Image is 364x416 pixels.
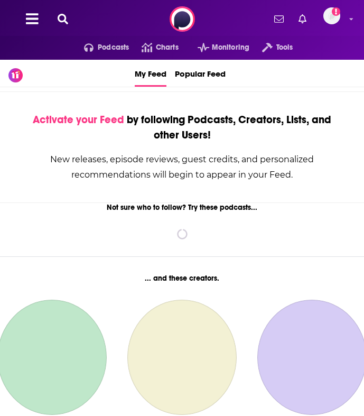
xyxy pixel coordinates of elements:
[156,40,179,55] span: Charts
[175,62,226,85] span: Popular Feed
[135,62,166,85] span: My Feed
[71,39,129,56] button: open menu
[175,60,226,87] a: Popular Feed
[170,6,195,32] img: Podchaser - Follow, Share and Rate Podcasts
[185,39,249,56] button: open menu
[127,300,237,415] a: Alain Marschall
[26,152,338,182] div: New releases, episode reviews, guest credits, and personalized recommendations will begin to appe...
[323,7,347,31] a: Logged in as nilam.mukherjee
[212,40,249,55] span: Monitoring
[249,39,293,56] button: open menu
[294,10,311,28] a: Show notifications dropdown
[276,40,293,55] span: Tools
[26,112,338,143] div: by following Podcasts, Creators, Lists, and other Users!
[135,60,166,87] a: My Feed
[270,10,288,28] a: Show notifications dropdown
[33,113,124,126] span: Activate your Feed
[323,7,340,24] span: Logged in as nilam.mukherjee
[129,39,178,56] a: Charts
[98,40,129,55] span: Podcasts
[323,7,340,24] img: User Profile
[332,7,340,16] svg: Add a profile image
